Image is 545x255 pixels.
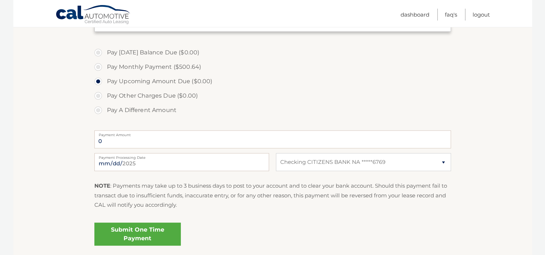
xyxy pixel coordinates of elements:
[94,45,451,60] label: Pay [DATE] Balance Due ($0.00)
[94,223,181,246] a: Submit One Time Payment
[94,103,451,117] label: Pay A Different Amount
[94,130,451,148] input: Payment Amount
[94,74,451,89] label: Pay Upcoming Amount Due ($0.00)
[473,9,490,21] a: Logout
[94,153,269,159] label: Payment Processing Date
[94,153,269,171] input: Payment Date
[445,9,457,21] a: FAQ's
[94,181,451,210] p: : Payments may take up to 3 business days to post to your account and to clear your bank account....
[401,9,429,21] a: Dashboard
[94,130,451,136] label: Payment Amount
[55,5,131,26] a: Cal Automotive
[94,89,451,103] label: Pay Other Charges Due ($0.00)
[94,60,451,74] label: Pay Monthly Payment ($500.64)
[94,182,110,189] strong: NOTE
